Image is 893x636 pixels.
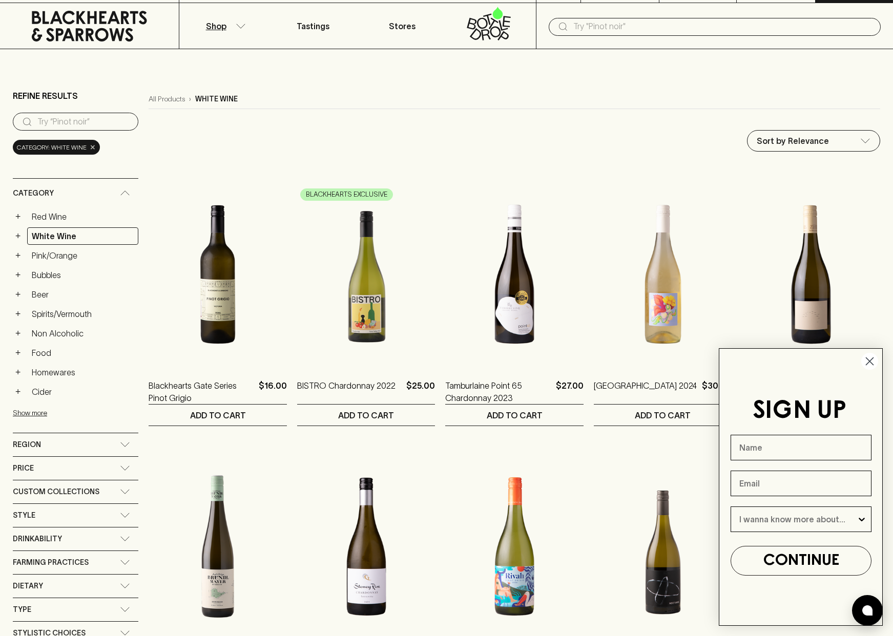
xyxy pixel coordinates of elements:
[753,399,846,423] span: SIGN UP
[13,603,31,616] span: Type
[297,20,329,32] p: Tastings
[731,435,871,460] input: Name
[445,185,584,364] img: Tamburlaine Point 65 Chardonnay 2023
[13,187,54,200] span: Category
[556,379,584,404] p: $27.00
[389,20,416,32] p: Stores
[757,135,829,147] p: Sort by Relevance
[13,270,23,280] button: +
[13,480,138,503] div: Custom Collections
[13,402,147,423] button: Show more
[149,457,287,636] img: Josef and Philipp Brundlmayer Lössterrassen Grüner Veltliner 2023
[27,364,138,381] a: Homewares
[573,18,873,35] input: Try "Pinot noir"
[338,409,394,421] p: ADD TO CART
[27,208,138,225] a: Red Wine
[13,387,23,397] button: +
[13,231,23,241] button: +
[13,90,78,102] p: Refine Results
[179,3,268,49] button: Shop
[594,405,732,426] button: ADD TO CART
[149,379,255,404] a: Blackhearts Gate Series Pinot Grigio
[13,551,138,574] div: Farming Practices
[13,504,138,527] div: Style
[27,344,138,362] a: Food
[195,94,238,104] p: white wine
[13,485,99,498] span: Custom Collections
[861,352,879,370] button: Close dialog
[206,20,226,32] p: Shop
[13,580,43,592] span: Dietary
[27,227,138,245] a: White Wine
[747,131,880,151] div: Sort by Relevance
[731,471,871,496] input: Email
[739,507,857,532] input: I wanna know more about...
[13,457,138,480] div: Price
[857,507,867,532] button: Show Options
[594,457,732,636] img: Nocturne Treeton Sub Region Chardonnay 2024
[90,142,96,153] span: ×
[358,3,447,49] a: Stores
[190,409,246,421] p: ADD TO CART
[13,348,23,358] button: +
[702,379,732,404] p: $30.00
[259,379,287,404] p: $16.00
[149,405,287,426] button: ADD TO CART
[13,309,23,319] button: +
[445,457,584,636] img: Gill Estate Rivah Pinot Grigio 2023
[862,605,873,616] img: bubble-icon
[149,185,287,364] img: Blackhearts Gate Series Pinot Grigio
[487,409,543,421] p: ADD TO CART
[37,114,130,130] input: Try “Pinot noir”
[297,405,435,426] button: ADD TO CART
[594,185,732,364] img: Parco Giallo 2024
[27,247,138,264] a: Pink/Orange
[27,286,138,303] a: Beer
[13,575,138,598] div: Dietary
[13,179,138,208] div: Category
[13,250,23,261] button: +
[742,185,880,364] img: Willow & Goose Freefall Chardonnay 2024
[13,211,23,222] button: +
[13,433,138,456] div: Region
[406,379,435,404] p: $25.00
[27,383,138,400] a: Cider
[635,409,691,421] p: ADD TO CART
[27,325,138,342] a: Non Alcoholic
[731,546,871,576] button: CONTINUE
[27,305,138,323] a: Spirits/Vermouth
[709,338,893,636] div: FLYOUT Form
[27,266,138,284] a: Bubbles
[594,379,697,404] a: [GEOGRAPHIC_DATA] 2024
[268,3,358,49] a: Tastings
[13,289,23,300] button: +
[17,142,87,153] span: Category: white wine
[13,527,138,550] div: Drinkability
[13,367,23,377] button: +
[297,379,396,404] a: BISTRO Chardonnay 2022
[13,328,23,338] button: +
[13,598,138,621] div: Type
[13,462,34,475] span: Price
[445,379,552,404] a: Tamburlaine Point 65 Chardonnay 2023
[13,438,41,451] span: Region
[297,457,435,636] img: Stoney Rise Coal River Valley Chardonnay 2024
[13,509,35,522] span: Style
[189,94,191,104] p: ›
[445,405,584,426] button: ADD TO CART
[13,556,89,569] span: Farming Practices
[149,94,185,104] a: All Products
[13,533,62,545] span: Drinkability
[297,185,435,364] img: BISTRO Chardonnay 2022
